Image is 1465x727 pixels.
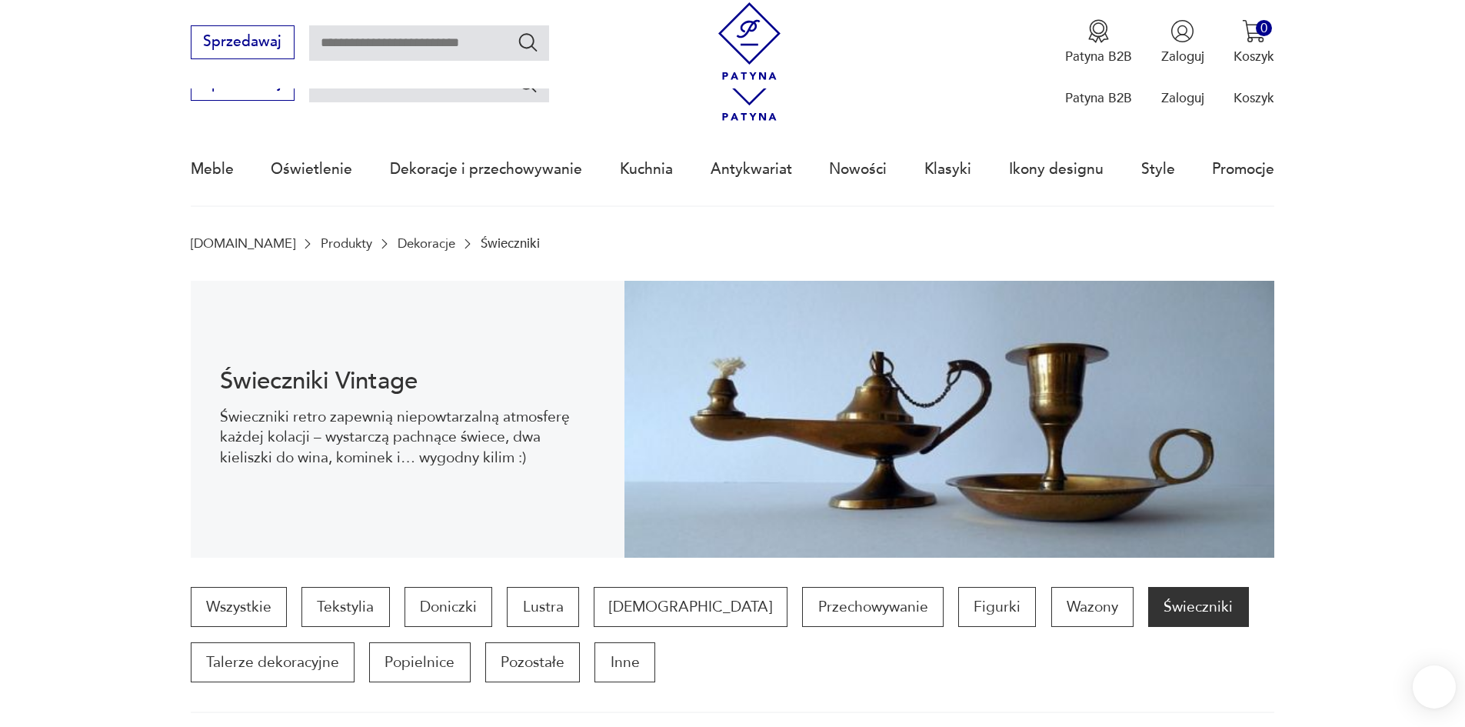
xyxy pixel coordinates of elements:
[958,587,1036,627] a: Figurki
[191,134,234,205] a: Meble
[1161,89,1204,107] p: Zaloguj
[485,642,580,682] a: Pozostałe
[711,2,788,80] img: Patyna - sklep z meblami i dekoracjami vintage
[507,587,578,627] a: Lustra
[191,78,295,91] a: Sprzedawaj
[1242,19,1266,43] img: Ikona koszyka
[1161,48,1204,65] p: Zaloguj
[398,236,455,251] a: Dekoracje
[517,31,539,53] button: Szukaj
[1413,665,1456,709] iframe: Smartsupp widget button
[1170,19,1194,43] img: Ikonka użytkownika
[924,134,971,205] a: Klasyki
[1161,19,1204,65] button: Zaloguj
[594,642,654,682] a: Inne
[1234,48,1274,65] p: Koszyk
[301,587,389,627] a: Tekstylia
[1148,587,1248,627] a: Świeczniki
[829,134,887,205] a: Nowości
[271,134,352,205] a: Oświetlenie
[321,236,372,251] a: Produkty
[405,587,492,627] a: Doniczki
[517,72,539,95] button: Szukaj
[594,587,787,627] a: [DEMOGRAPHIC_DATA]
[1065,89,1132,107] p: Patyna B2B
[220,370,594,392] h1: Świeczniki Vintage
[1087,19,1110,43] img: Ikona medalu
[1234,19,1274,65] button: 0Koszyk
[1212,134,1274,205] a: Promocje
[191,236,295,251] a: [DOMAIN_NAME]
[1051,587,1134,627] a: Wazony
[620,134,673,205] a: Kuchnia
[191,25,295,59] button: Sprzedawaj
[220,407,594,468] p: Świeczniki retro zapewnią niepowtarzalną atmosferę każdej kolacji – wystarczą pachnące świece, dw...
[1141,134,1175,205] a: Style
[1065,48,1132,65] p: Patyna B2B
[191,642,355,682] a: Talerze dekoracyjne
[711,134,792,205] a: Antykwariat
[1065,19,1132,65] a: Ikona medaluPatyna B2B
[1256,20,1272,36] div: 0
[191,37,295,49] a: Sprzedawaj
[624,281,1275,558] img: abd81c5dfc554265a0b885a0460a1617.jpg
[1234,89,1274,107] p: Koszyk
[802,587,943,627] a: Przechowywanie
[1065,19,1132,65] button: Patyna B2B
[191,587,287,627] a: Wszystkie
[481,236,540,251] p: Świeczniki
[1009,134,1104,205] a: Ikony designu
[369,642,470,682] a: Popielnice
[390,134,582,205] a: Dekoracje i przechowywanie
